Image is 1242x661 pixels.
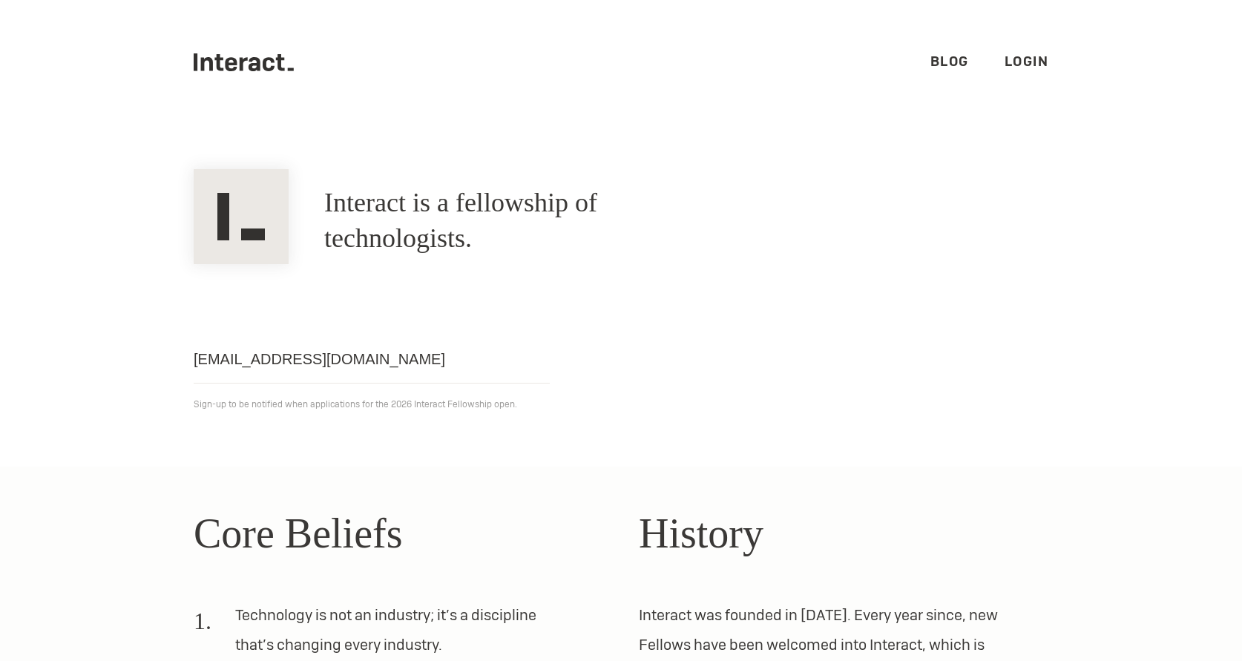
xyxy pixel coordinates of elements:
[930,53,969,70] a: Blog
[194,502,603,565] h2: Core Beliefs
[1005,53,1049,70] a: Login
[194,395,1048,413] p: Sign-up to be notified when applications for the 2026 Interact Fellowship open.
[639,502,1048,565] h2: History
[194,335,550,384] input: Email address...
[324,185,725,257] h1: Interact is a fellowship of technologists.
[194,169,289,264] img: Interact Logo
